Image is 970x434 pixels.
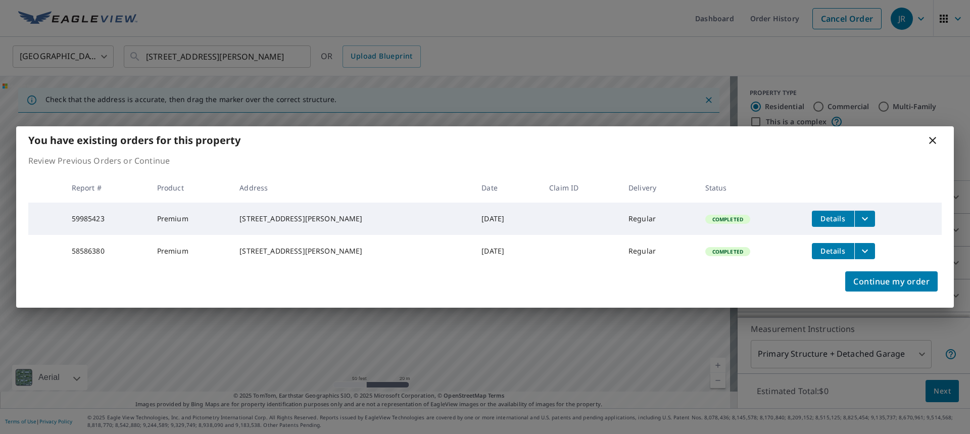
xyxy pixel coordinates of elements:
td: Regular [620,203,697,235]
button: filesDropdownBtn-59985423 [854,211,875,227]
th: Status [697,173,804,203]
span: Completed [706,248,749,255]
td: [DATE] [473,203,541,235]
button: filesDropdownBtn-58586380 [854,243,875,259]
th: Claim ID [541,173,620,203]
span: Completed [706,216,749,223]
div: [STREET_ADDRESS][PERSON_NAME] [239,246,465,256]
td: Premium [149,203,232,235]
button: detailsBtn-58586380 [812,243,854,259]
th: Delivery [620,173,697,203]
span: Details [818,214,848,223]
th: Product [149,173,232,203]
span: Details [818,246,848,256]
th: Address [231,173,473,203]
td: 59985423 [64,203,149,235]
p: Review Previous Orders or Continue [28,155,942,167]
div: [STREET_ADDRESS][PERSON_NAME] [239,214,465,224]
td: 58586380 [64,235,149,267]
td: Regular [620,235,697,267]
button: detailsBtn-59985423 [812,211,854,227]
th: Report # [64,173,149,203]
button: Continue my order [845,271,938,292]
b: You have existing orders for this property [28,133,240,147]
span: Continue my order [853,274,930,288]
th: Date [473,173,541,203]
td: Premium [149,235,232,267]
td: [DATE] [473,235,541,267]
